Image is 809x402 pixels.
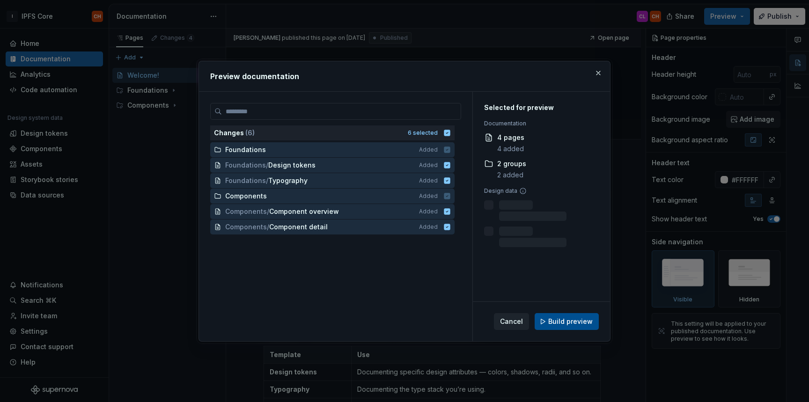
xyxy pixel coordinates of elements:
div: 4 added [497,144,524,153]
span: Added [419,223,438,231]
span: Foundations [225,161,266,170]
span: Added [419,208,438,215]
span: Foundations [225,176,266,185]
div: 6 selected [408,129,438,137]
span: Added [419,161,438,169]
div: Changes [214,128,402,138]
span: Components [225,207,267,216]
div: Design data [484,187,594,195]
div: 2 added [497,170,526,180]
div: 2 groups [497,159,526,168]
span: / [266,161,268,170]
span: / [266,176,268,185]
div: Selected for preview [484,103,594,112]
span: Typography [268,176,308,185]
span: / [267,222,269,232]
button: Build preview [535,313,599,330]
span: Cancel [500,317,523,326]
button: Cancel [494,313,529,330]
span: ( 6 ) [245,129,255,137]
h2: Preview documentation [210,71,599,82]
span: Added [419,177,438,184]
span: Component overview [269,207,339,216]
div: 4 pages [497,133,524,142]
span: Design tokens [268,161,316,170]
span: Build preview [548,317,593,326]
div: Documentation [484,120,594,127]
span: Components [225,222,267,232]
span: Component detail [269,222,328,232]
span: / [267,207,269,216]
